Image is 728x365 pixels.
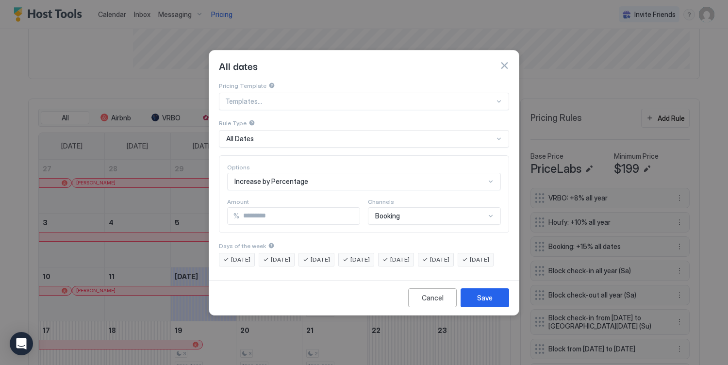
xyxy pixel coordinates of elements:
[219,242,266,249] span: Days of the week
[219,58,258,73] span: All dates
[422,293,444,303] div: Cancel
[350,255,370,264] span: [DATE]
[470,255,489,264] span: [DATE]
[239,208,360,224] input: Input Field
[219,82,266,89] span: Pricing Template
[408,288,457,307] button: Cancel
[227,198,249,205] span: Amount
[234,177,308,186] span: Increase by Percentage
[430,255,449,264] span: [DATE]
[271,255,290,264] span: [DATE]
[375,212,400,220] span: Booking
[368,198,394,205] span: Channels
[231,255,250,264] span: [DATE]
[390,255,410,264] span: [DATE]
[477,293,493,303] div: Save
[219,119,247,127] span: Rule Type
[311,255,330,264] span: [DATE]
[227,164,250,171] span: Options
[233,212,239,220] span: %
[461,288,509,307] button: Save
[10,332,33,355] div: Open Intercom Messenger
[226,134,254,143] span: All Dates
